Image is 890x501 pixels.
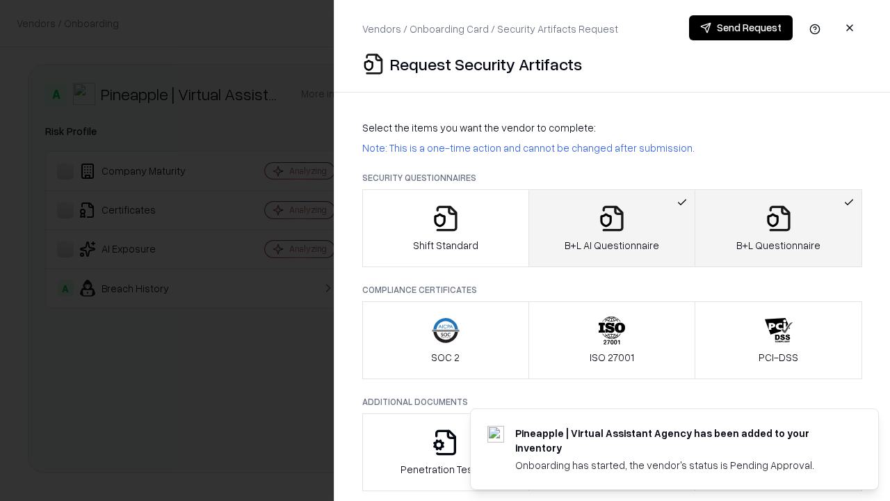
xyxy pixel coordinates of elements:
div: Pineapple | Virtual Assistant Agency has been added to your inventory [515,426,845,455]
p: Select the items you want the vendor to complete: [362,120,862,135]
p: Vendors / Onboarding Card / Security Artifacts Request [362,22,618,36]
button: PCI-DSS [695,301,862,379]
p: Shift Standard [413,238,478,253]
p: B+L AI Questionnaire [565,238,659,253]
p: SOC 2 [431,350,460,365]
p: B+L Questionnaire [736,238,820,253]
button: Penetration Testing [362,413,529,491]
img: trypineapple.com [487,426,504,443]
button: B+L Questionnaire [695,189,862,267]
p: Additional Documents [362,396,862,408]
p: Security Questionnaires [362,172,862,184]
p: Penetration Testing [400,462,490,477]
button: SOC 2 [362,301,529,379]
button: B+L AI Questionnaire [528,189,696,267]
p: Note: This is a one-time action and cannot be changed after submission. [362,141,862,155]
p: Request Security Artifacts [390,53,582,75]
p: ISO 27001 [590,350,634,365]
button: Send Request [689,15,793,40]
button: ISO 27001 [528,301,696,379]
button: Shift Standard [362,189,529,267]
p: Compliance Certificates [362,284,862,296]
p: PCI-DSS [759,350,798,365]
div: Onboarding has started, the vendor's status is Pending Approval. [515,458,845,472]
